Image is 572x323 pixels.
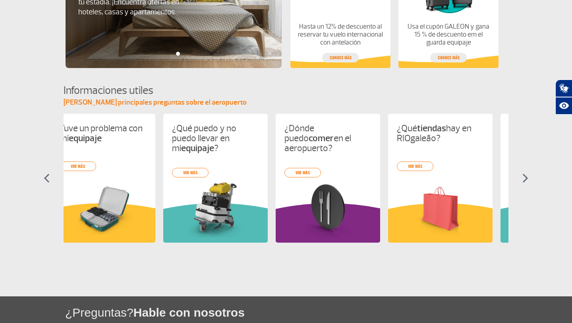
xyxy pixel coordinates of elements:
[276,203,380,243] img: roxoInformacoesUteis.svg
[60,181,147,237] img: problema-bagagem.png
[65,304,572,321] h1: ¿Preguntas?
[555,80,572,97] button: Abrir tradutor de língua de sinais.
[388,203,493,243] img: amareloInformacoesUteis.svg
[64,98,508,107] p: [PERSON_NAME] principales preguntas sobre el aeropuerto
[163,203,268,243] img: verdeInformacoesUteis.svg
[555,97,572,115] button: Abrir recursos assistivos.
[172,181,259,237] img: card%20informa%C3%A7%C3%B5es%201.png
[60,161,96,171] a: ver más
[397,161,433,171] a: ver más
[397,181,484,237] img: card%20informa%C3%A7%C3%B5es%206.png
[181,142,214,154] strong: equipaje
[430,53,467,62] a: conoce más
[44,173,50,183] img: seta-esquerda
[297,23,384,47] p: Hasta un 12% de descuento al reservar tu vuelo internacional con antelación
[284,123,371,153] p: ¿Dónde puedo en el aeropuerto?
[417,123,446,134] strong: tiendas
[397,123,484,143] p: ¿Qué hay en RIOgaleão?
[522,173,528,183] img: seta-direita
[172,123,259,153] p: ¿Qué puedo y no puedo llevar en mi ?
[284,168,321,177] a: ver más
[284,181,371,237] img: card%20informa%C3%A7%C3%B5es%208.png
[555,80,572,115] div: Plugin de acessibilidade da Hand Talk.
[69,132,102,144] strong: equipaje
[405,23,492,47] p: Usa el cupón GALEON y gana 15 % de descuento em el guarda equipaje
[172,168,209,177] a: ver más
[309,132,334,144] strong: comer
[64,83,508,98] h4: Informaciones utiles
[322,53,359,62] a: conoce más
[133,306,245,319] span: Hable con nosotros
[60,123,147,143] p: Tuve un problema con mi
